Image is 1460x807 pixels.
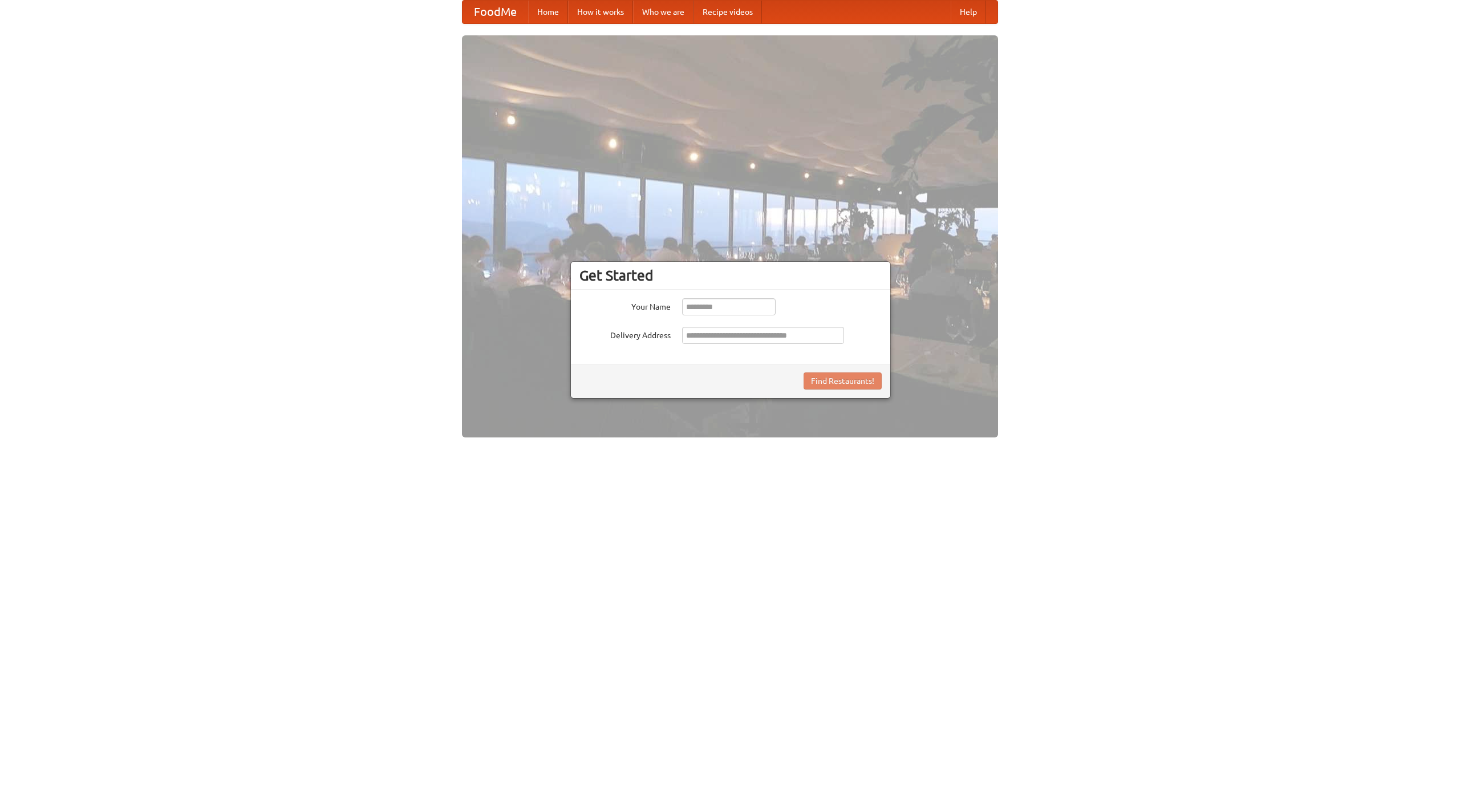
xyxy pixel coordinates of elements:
a: Home [528,1,568,23]
a: Recipe videos [693,1,762,23]
a: Who we are [633,1,693,23]
label: Your Name [579,298,671,313]
button: Find Restaurants! [804,372,882,390]
label: Delivery Address [579,327,671,341]
a: FoodMe [463,1,528,23]
a: How it works [568,1,633,23]
a: Help [951,1,986,23]
h3: Get Started [579,267,882,284]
